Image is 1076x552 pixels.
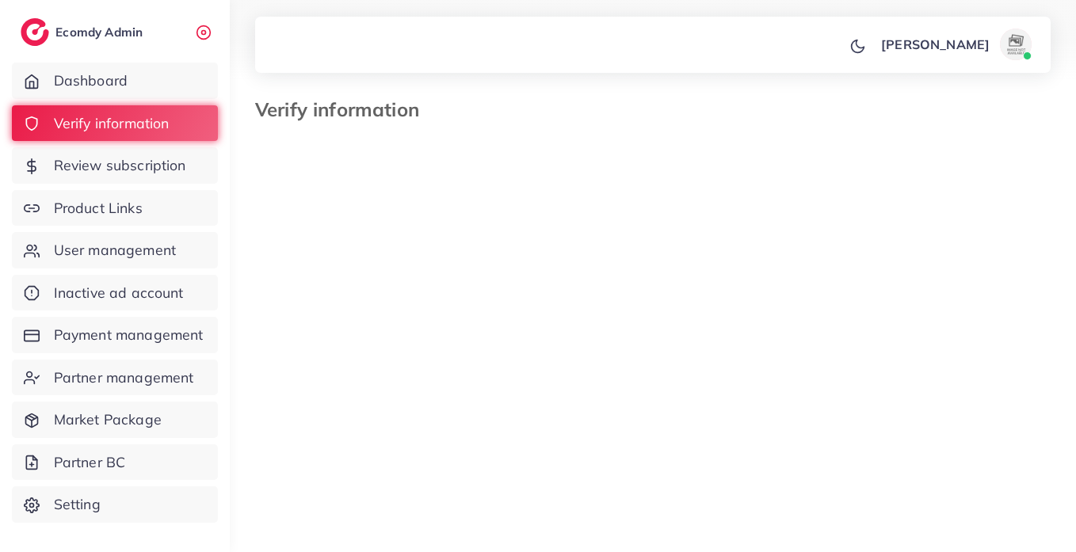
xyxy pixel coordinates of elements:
a: Setting [12,486,218,523]
span: Verify information [54,113,170,134]
span: User management [54,240,176,261]
h3: Verify information [255,98,432,121]
a: Inactive ad account [12,275,218,311]
span: Inactive ad account [54,283,184,303]
img: avatar [1000,29,1032,60]
a: Market Package [12,402,218,438]
span: Partner BC [54,452,126,473]
a: logoEcomdy Admin [21,18,147,46]
span: Review subscription [54,155,186,176]
span: Dashboard [54,70,128,91]
a: Product Links [12,190,218,227]
span: Product Links [54,198,143,219]
span: Setting [54,494,101,515]
a: Dashboard [12,63,218,99]
a: User management [12,232,218,268]
a: Partner BC [12,444,218,481]
a: Partner management [12,360,218,396]
a: Verify information [12,105,218,142]
h2: Ecomdy Admin [55,25,147,40]
span: Market Package [54,409,162,430]
a: Review subscription [12,147,218,184]
a: Payment management [12,317,218,353]
span: Partner management [54,367,194,388]
img: logo [21,18,49,46]
a: [PERSON_NAME]avatar [872,29,1038,60]
span: Payment management [54,325,204,345]
p: [PERSON_NAME] [881,35,990,54]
